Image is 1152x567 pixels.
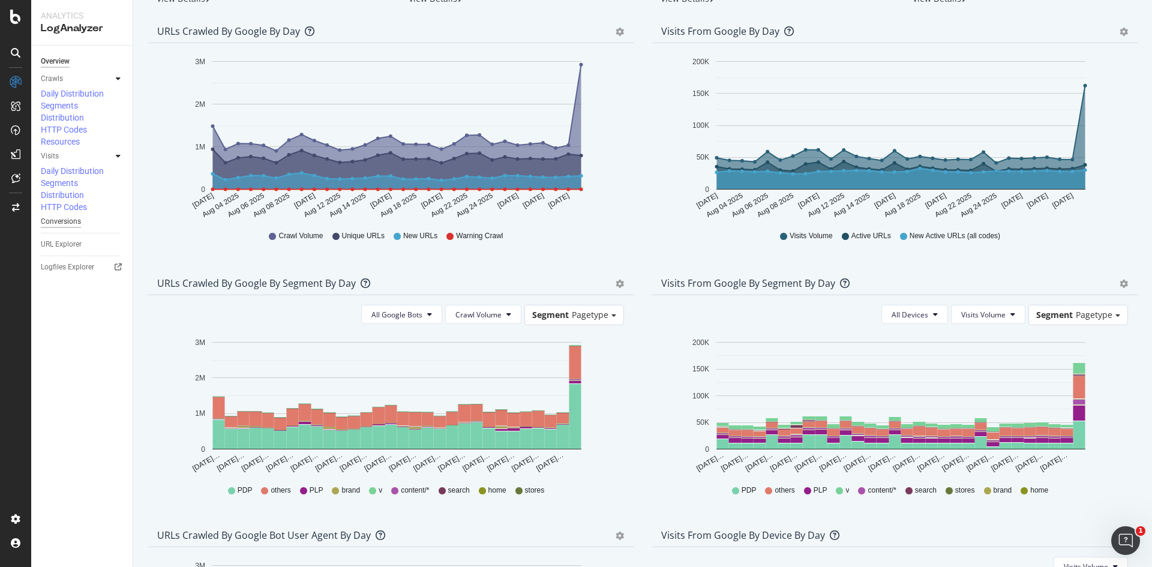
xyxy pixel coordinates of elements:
[873,191,897,210] text: [DATE]
[41,215,124,228] a: Conversions
[403,231,437,241] span: New URLs
[342,231,385,241] span: Unique URLs
[401,485,429,496] span: content/*
[934,191,973,219] text: Aug 22 2025
[41,88,124,100] a: Daily Distribution
[790,231,833,241] span: Visits Volume
[41,73,112,85] a: Crawls
[547,191,571,210] text: [DATE]
[157,25,300,37] div: URLs Crawled by Google by day
[705,191,745,219] text: Aug 04 2025
[41,10,123,22] div: Analytics
[697,154,709,162] text: 50K
[496,191,520,210] text: [DATE]
[661,25,779,37] div: Visits from Google by day
[41,150,112,163] a: Visits
[278,231,323,241] span: Crawl Volume
[191,191,215,210] text: [DATE]
[775,485,794,496] span: others
[41,238,124,251] a: URL Explorer
[1120,280,1128,288] div: gear
[419,191,443,210] text: [DATE]
[832,191,871,219] text: Aug 14 2025
[41,150,59,163] div: Visits
[302,191,342,219] text: Aug 12 2025
[371,310,422,320] span: All Google Bots
[994,485,1012,496] span: brand
[157,335,619,474] svg: A chart.
[959,191,998,219] text: Aug 24 2025
[195,58,205,66] text: 3M
[41,201,124,213] a: HTTP Codes
[226,191,266,219] text: Aug 06 2025
[195,143,205,151] text: 1M
[616,532,624,540] div: gear
[41,136,124,148] a: Resources
[705,185,709,194] text: 0
[1111,526,1140,555] iframe: Intercom live chat
[379,191,418,219] text: Aug 18 2025
[616,280,624,288] div: gear
[695,191,719,210] text: [DATE]
[41,136,80,148] div: Resources
[157,529,371,541] div: URLs Crawled by Google bot User Agent By Day
[892,310,928,320] span: All Devices
[697,418,709,427] text: 50K
[41,124,124,136] a: HTTP Codes
[195,374,205,382] text: 2M
[201,191,241,219] text: Aug 04 2025
[157,277,356,289] div: URLs Crawled by Google By Segment By Day
[814,485,827,496] span: PLP
[41,261,124,274] a: Logfiles Explorer
[1025,191,1049,210] text: [DATE]
[41,215,81,228] div: Conversions
[455,191,494,219] text: Aug 24 2025
[251,191,291,219] text: Aug 08 2025
[806,191,846,219] text: Aug 12 2025
[41,177,113,201] div: Segments Distribution
[951,305,1025,324] button: Visits Volume
[705,445,709,454] text: 0
[955,485,975,496] span: stores
[195,409,205,418] text: 1M
[1000,191,1024,210] text: [DATE]
[692,392,709,400] text: 100K
[488,485,506,496] span: home
[910,231,1000,241] span: New Active URLs (all codes)
[1030,485,1048,496] span: home
[41,201,87,213] div: HTTP Codes
[201,185,205,194] text: 0
[661,53,1123,220] svg: A chart.
[730,191,770,219] text: Aug 06 2025
[41,124,87,136] div: HTTP Codes
[755,191,795,219] text: Aug 08 2025
[1076,309,1112,320] span: Pagetype
[881,305,948,324] button: All Devices
[883,191,922,219] text: Aug 18 2025
[369,191,393,210] text: [DATE]
[157,53,619,220] div: A chart.
[1051,191,1075,210] text: [DATE]
[797,191,821,210] text: [DATE]
[41,88,104,100] div: Daily Distribution
[661,335,1123,474] svg: A chart.
[41,100,113,124] div: Segments Distribution
[238,485,253,496] span: PDP
[41,22,123,35] div: LogAnalyzer
[532,309,569,320] span: Segment
[41,73,63,85] div: Crawls
[41,100,124,124] a: Segments Distribution
[915,485,937,496] span: search
[1136,526,1145,536] span: 1
[310,485,323,496] span: PLP
[661,529,825,541] div: Visits From Google By Device By Day
[742,485,757,496] span: PDP
[195,100,205,109] text: 2M
[201,445,205,454] text: 0
[851,231,891,241] span: Active URLs
[692,121,709,130] text: 100K
[41,238,82,251] div: URL Explorer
